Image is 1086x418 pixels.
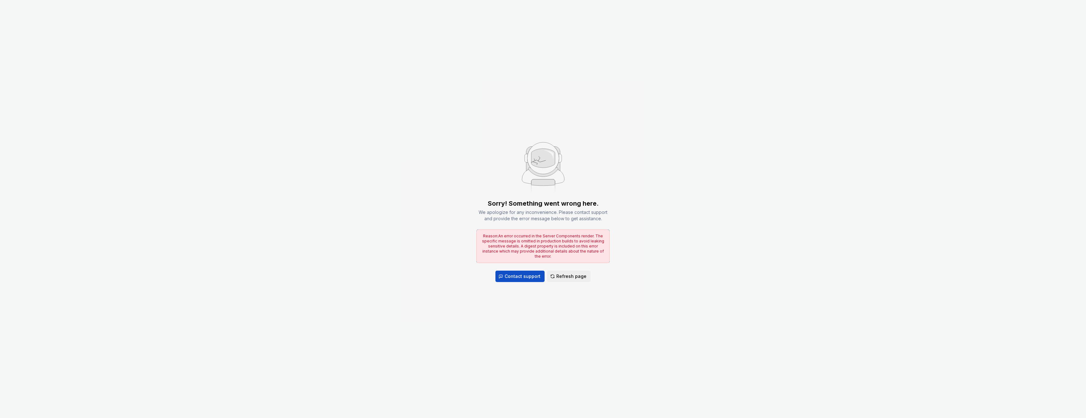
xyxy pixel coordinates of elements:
[495,271,545,282] button: Contact support
[547,271,591,282] button: Refresh page
[482,234,604,259] span: Reason: An error occurred in the Server Components render. The specific message is omitted in pro...
[488,199,599,208] div: Sorry! Something went wrong here.
[505,273,540,280] span: Contact support
[476,209,610,222] div: We apologize for any inconvenience. Please contact support and provide the error message below to...
[556,273,586,280] span: Refresh page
